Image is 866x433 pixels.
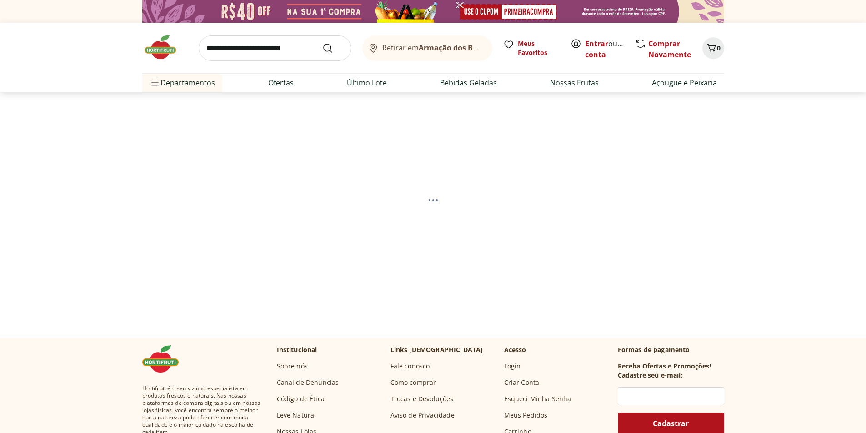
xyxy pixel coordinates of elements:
[268,77,294,88] a: Ofertas
[717,44,721,52] span: 0
[618,345,724,354] p: Formas de pagamento
[504,411,548,420] a: Meus Pedidos
[390,394,454,403] a: Trocas e Devoluções
[503,39,560,57] a: Meus Favoritos
[702,37,724,59] button: Carrinho
[440,77,497,88] a: Bebidas Geladas
[653,420,689,427] span: Cadastrar
[648,39,691,60] a: Comprar Novamente
[277,378,339,387] a: Canal de Denúncias
[618,362,711,371] h3: Receba Ofertas e Promoções!
[504,345,526,354] p: Acesso
[382,44,483,52] span: Retirar em
[390,411,455,420] a: Aviso de Privacidade
[390,362,430,371] a: Fale conosco
[142,345,188,373] img: Hortifruti
[518,39,560,57] span: Meus Favoritos
[150,72,160,94] button: Menu
[618,371,683,380] h3: Cadastre seu e-mail:
[277,362,308,371] a: Sobre nós
[347,77,387,88] a: Último Lote
[277,345,317,354] p: Institucional
[585,39,608,49] a: Entrar
[277,411,316,420] a: Leve Natural
[142,34,188,61] img: Hortifruti
[585,38,626,60] span: ou
[150,72,215,94] span: Departamentos
[390,345,483,354] p: Links [DEMOGRAPHIC_DATA]
[419,43,502,53] b: Armação dos Búzios/RJ
[504,378,540,387] a: Criar Conta
[550,77,599,88] a: Nossas Frutas
[199,35,351,61] input: search
[362,35,492,61] button: Retirar emArmação dos Búzios/RJ
[277,394,325,403] a: Código de Ética
[504,394,571,403] a: Esqueci Minha Senha
[585,39,635,60] a: Criar conta
[652,77,717,88] a: Açougue e Peixaria
[322,43,344,54] button: Submit Search
[504,362,521,371] a: Login
[390,378,436,387] a: Como comprar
